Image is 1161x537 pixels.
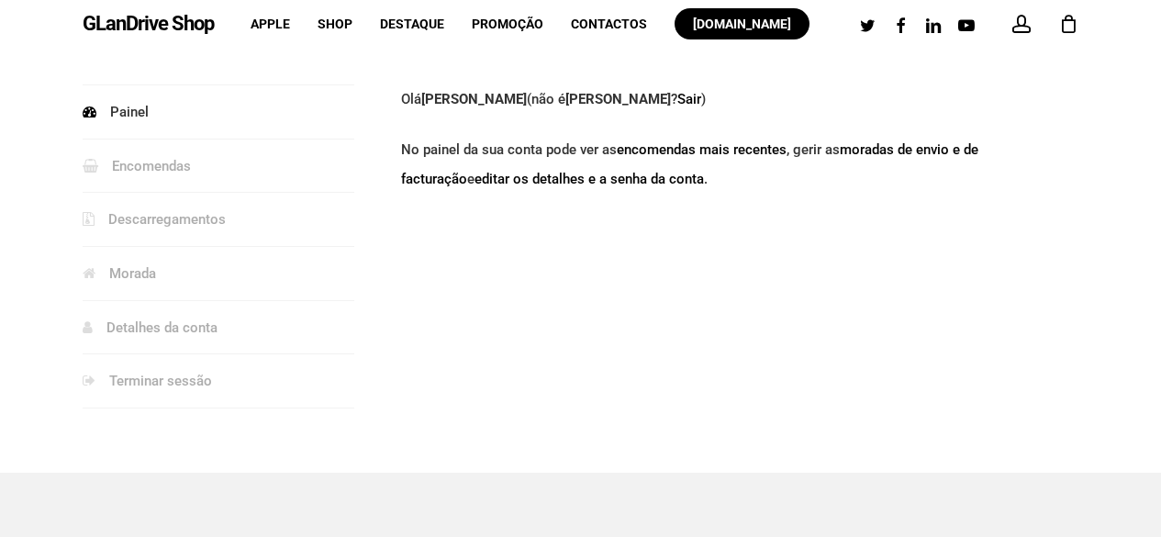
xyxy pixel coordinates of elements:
[472,17,543,30] a: Promoção
[83,85,354,139] a: Painel
[571,17,647,31] span: Contactos
[251,17,290,31] span: Apple
[83,193,354,246] a: Descarregamentos
[675,17,809,30] a: [DOMAIN_NAME]
[474,171,704,187] a: editar os detalhes e a senha da conta
[571,17,647,30] a: Contactos
[380,17,444,30] a: Destaque
[401,141,978,187] a: moradas de envio e de facturação
[401,84,1078,135] p: Olá (não é ? )
[472,17,543,31] span: Promoção
[83,84,382,436] nav: Páginas de conta
[617,141,787,158] a: encomendas mais recentes
[83,354,354,408] a: Terminar sessão
[83,140,354,193] a: Encomendas
[318,17,352,30] a: Shop
[677,91,701,107] a: Sair
[318,17,352,31] span: Shop
[565,91,671,107] strong: [PERSON_NAME]
[251,17,290,30] a: Apple
[693,17,791,31] span: [DOMAIN_NAME]
[380,17,444,31] span: Destaque
[401,135,1078,215] p: No painel da sua conta pode ver as , gerir as e .
[83,14,214,34] a: GLanDrive Shop
[83,301,354,354] a: Detalhes da conta
[83,247,354,300] a: Morada
[421,91,527,107] strong: [PERSON_NAME]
